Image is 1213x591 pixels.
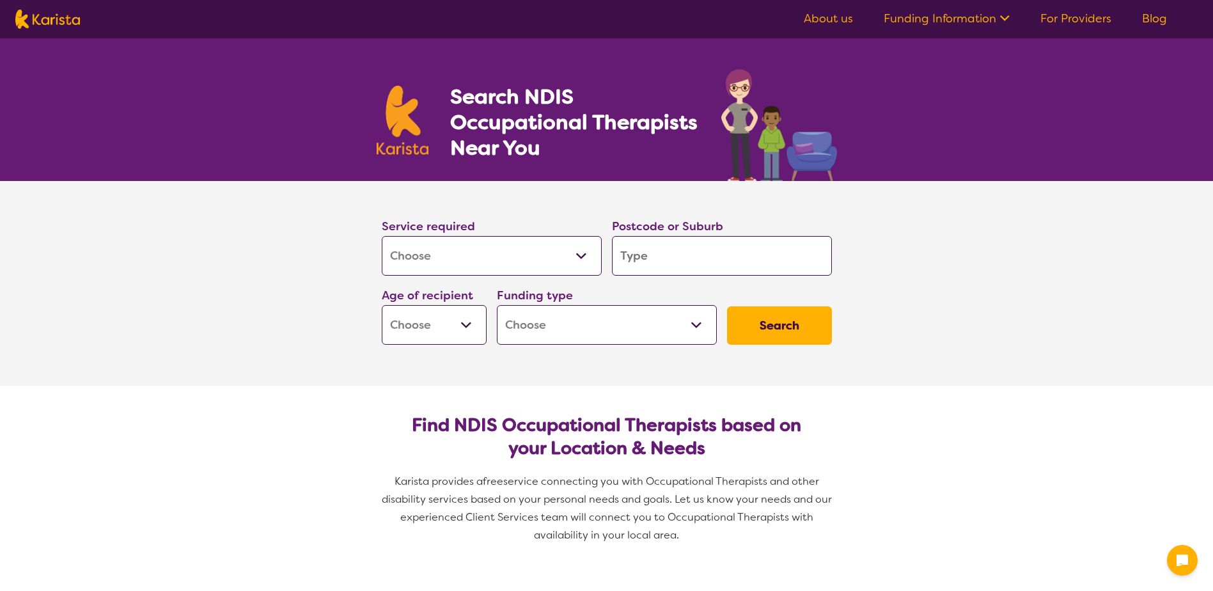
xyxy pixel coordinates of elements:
[15,10,80,29] img: Karista logo
[377,86,429,155] img: Karista logo
[612,236,832,276] input: Type
[804,11,853,26] a: About us
[727,306,832,345] button: Search
[450,84,699,161] h1: Search NDIS Occupational Therapists Near You
[382,475,834,542] span: service connecting you with Occupational Therapists and other disability services based on your p...
[497,288,573,303] label: Funding type
[483,475,503,488] span: free
[1040,11,1111,26] a: For Providers
[884,11,1010,26] a: Funding Information
[1142,11,1167,26] a: Blog
[392,414,822,460] h2: Find NDIS Occupational Therapists based on your Location & Needs
[395,475,483,488] span: Karista provides a
[382,219,475,234] label: Service required
[721,69,837,181] img: occupational-therapy
[382,288,473,303] label: Age of recipient
[612,219,723,234] label: Postcode or Suburb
